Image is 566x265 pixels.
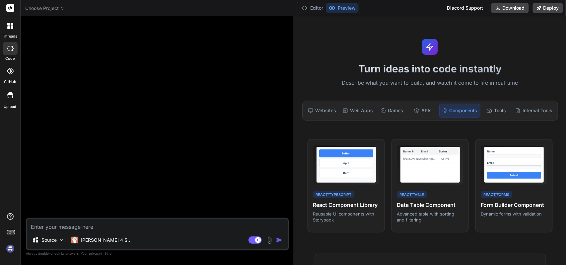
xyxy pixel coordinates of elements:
img: Pick Models [59,237,64,243]
div: Active [441,157,457,161]
div: Button [319,149,373,157]
img: attachment [266,236,273,244]
img: Claude 4 Sonnet [71,237,78,243]
div: Web Apps [340,104,376,118]
div: APIs [408,104,438,118]
h4: Form Builder Component [481,201,547,209]
label: code [6,56,15,61]
span: Choose Project [25,5,65,12]
p: Describe what you want to build, and watch it come to life in real-time [298,79,562,87]
button: Preview [326,3,359,13]
div: Card [319,169,373,177]
p: Dynamic forms with validation [481,211,547,217]
div: Internal Tools [513,104,555,118]
div: Tools [482,104,511,118]
div: [PERSON_NAME] [403,157,425,161]
p: Always double-check its answers. Your in Bind [26,250,289,257]
div: Websites [305,104,339,118]
button: Editor [299,3,326,13]
label: Upload [4,104,17,110]
div: Email [487,161,541,165]
div: Games [377,104,407,118]
h4: React Component Library [313,201,379,209]
p: Reusable UI components with Storybook [313,211,379,223]
div: React/TypeScript [313,191,354,199]
label: GitHub [4,79,16,85]
div: Name ↓ [403,149,421,153]
p: Advanced table with sorting and filtering [397,211,463,223]
div: Email [421,149,439,153]
p: Source [41,237,57,243]
div: React/Table [397,191,427,199]
div: Discord Support [443,3,487,13]
div: Input [319,159,373,167]
div: React/Forms [481,191,512,199]
img: icon [276,237,283,243]
div: john@... [425,157,441,161]
h1: Turn ideas into code instantly [298,63,562,75]
img: signin [5,243,16,254]
p: [PERSON_NAME] 4 S.. [81,237,130,243]
h4: Data Table Component [397,201,463,209]
button: Download [491,3,529,13]
div: Name [487,149,541,153]
button: Deploy [533,3,563,13]
div: Submit [487,172,541,179]
span: privacy [89,251,101,255]
label: threads [3,34,17,39]
div: Components [439,104,480,118]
